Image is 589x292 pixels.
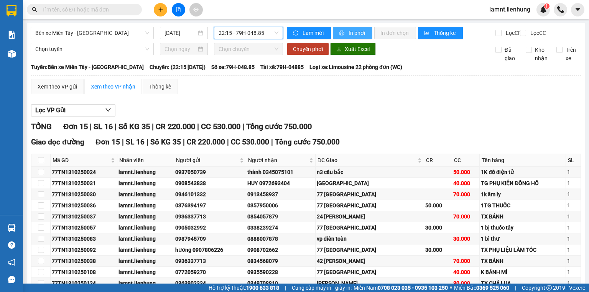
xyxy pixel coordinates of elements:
[219,43,279,55] span: Chọn chuyến
[424,154,452,167] th: CR
[149,82,171,91] div: Thống kê
[317,168,423,176] div: n3 cầu bắc
[211,63,255,71] span: Số xe: 79H-048.85
[176,7,181,12] span: file-add
[483,5,536,14] span: lamnt.lienhung
[567,257,579,265] div: 1
[8,241,15,249] span: question-circle
[425,223,451,232] div: 30.000
[452,154,480,167] th: CC
[150,63,206,71] span: Chuyến: (22:15 [DATE])
[63,122,88,131] span: Đơn 15
[38,82,77,91] div: Xem theo VP gửi
[175,212,245,221] div: 0936337713
[567,246,579,254] div: 1
[374,27,416,39] button: In đơn chọn
[378,285,448,291] strong: 0708 023 035 - 0935 103 250
[8,276,15,283] span: message
[247,223,314,232] div: 0338239274
[118,201,173,210] div: lamnt.lienhung
[51,278,117,289] td: 77TN1310250124
[31,138,84,146] span: Giao dọc đường
[165,45,196,53] input: Chọn ngày
[175,257,245,265] div: 0936337713
[336,46,342,52] span: download
[248,156,308,164] span: Người nhận
[434,29,457,37] span: Thống kê
[209,284,279,292] span: Hỗ trợ kỹ thuật:
[453,212,479,221] div: 70.000
[247,279,314,287] div: 0349708810
[51,211,117,222] td: 77TN1310250037
[118,168,173,176] div: lamnt.lienhung
[317,212,423,221] div: 24 [PERSON_NAME]
[317,201,423,210] div: 77 [GEOGRAPHIC_DATA]
[317,257,423,265] div: 42 [PERSON_NAME]
[96,138,120,146] span: Đơn 15
[35,105,66,115] span: Lọc VP Gửi
[260,63,304,71] span: Tài xế: 79H-04885
[31,64,144,70] b: Tuyến: Bến xe Miền Tây - [GEOGRAPHIC_DATA]
[567,223,579,232] div: 1
[476,285,509,291] strong: 0369 525 060
[292,284,352,292] span: Cung cấp máy in - giấy in:
[51,233,117,244] td: 77TN1310250083
[481,279,564,287] div: TX CHẢ LỤA
[187,138,225,146] span: CR 220.000
[158,7,163,12] span: plus
[571,3,584,16] button: caret-down
[118,279,173,287] div: lamnt.lienhung
[317,268,423,276] div: 77 [GEOGRAPHIC_DATA]
[8,50,16,58] img: warehouse-icon
[309,63,402,71] span: Loại xe: Limousine 22 phòng đơn (WC)
[246,122,312,131] span: Tổng cước 750.000
[51,256,117,267] td: 77TN1310250038
[118,190,173,198] div: lamnt.lienhung
[52,246,116,254] div: 77TN1310250092
[52,279,116,287] div: 77TN1310250124
[175,190,245,198] div: 0946101332
[453,168,479,176] div: 50.000
[150,138,181,146] span: Số KG 35
[544,3,550,9] sup: 1
[418,27,463,39] button: bar-chartThống kê
[197,122,199,131] span: |
[453,268,479,276] div: 40.000
[7,5,16,16] img: logo-vxr
[146,138,148,146] span: |
[453,179,479,187] div: 40.000
[118,257,173,265] div: lamnt.lienhung
[317,190,423,198] div: 77 [GEOGRAPHIC_DATA]
[105,107,111,113] span: down
[152,122,154,131] span: |
[51,244,117,256] td: 77TN1310250092
[247,212,314,221] div: 0854057879
[189,3,203,16] button: aim
[118,235,173,243] div: lamnt.lienhung
[339,30,346,36] span: printer
[246,285,279,291] strong: 1900 633 818
[35,43,149,55] span: Chọn tuyến
[557,6,564,13] img: phone-icon
[349,29,366,37] span: In phơi
[219,27,279,39] span: 22:15 - 79H-048.85
[175,235,245,243] div: 0987945709
[563,46,581,62] span: Trên xe
[453,235,479,243] div: 30.000
[35,27,149,39] span: Bến xe Miền Tây - Nha Trang
[317,179,423,187] div: [GEOGRAPHIC_DATA]
[118,223,173,232] div: lamnt.lienhung
[567,268,579,276] div: 1
[453,279,479,287] div: 80.000
[481,223,564,232] div: 1 bị thuốc tây
[8,259,15,266] span: notification
[8,224,16,232] img: warehouse-icon
[247,235,314,243] div: 0888007878
[52,257,116,265] div: 77TN1310250038
[247,246,314,254] div: 0908702662
[51,178,117,189] td: 77TN1310250031
[31,104,115,116] button: Lọc VP Gửi
[53,156,109,164] span: Mã GD
[567,179,579,187] div: 1
[52,190,116,198] div: 77TN1310250030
